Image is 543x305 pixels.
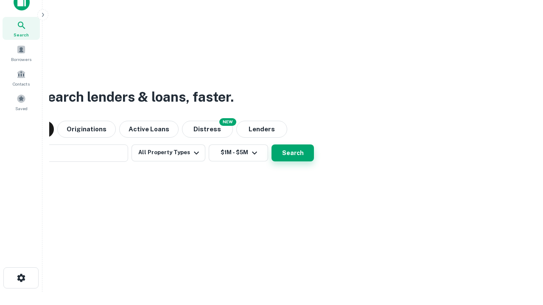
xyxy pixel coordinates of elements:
[13,80,30,87] span: Contacts
[3,91,40,114] a: Saved
[3,66,40,89] a: Contacts
[209,144,268,161] button: $1M - $5M
[236,121,287,138] button: Lenders
[119,121,179,138] button: Active Loans
[57,121,116,138] button: Originations
[11,56,31,63] span: Borrowers
[219,118,236,126] div: NEW
[15,105,28,112] span: Saved
[271,144,314,161] button: Search
[3,17,40,40] a: Search
[132,144,205,161] button: All Property Types
[182,121,233,138] button: Search distressed loans with lien and other non-mortgage details.
[14,31,29,38] span: Search
[3,42,40,64] a: Borrowers
[39,87,234,107] h3: Search lenders & loans, faster.
[501,237,543,278] iframe: Chat Widget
